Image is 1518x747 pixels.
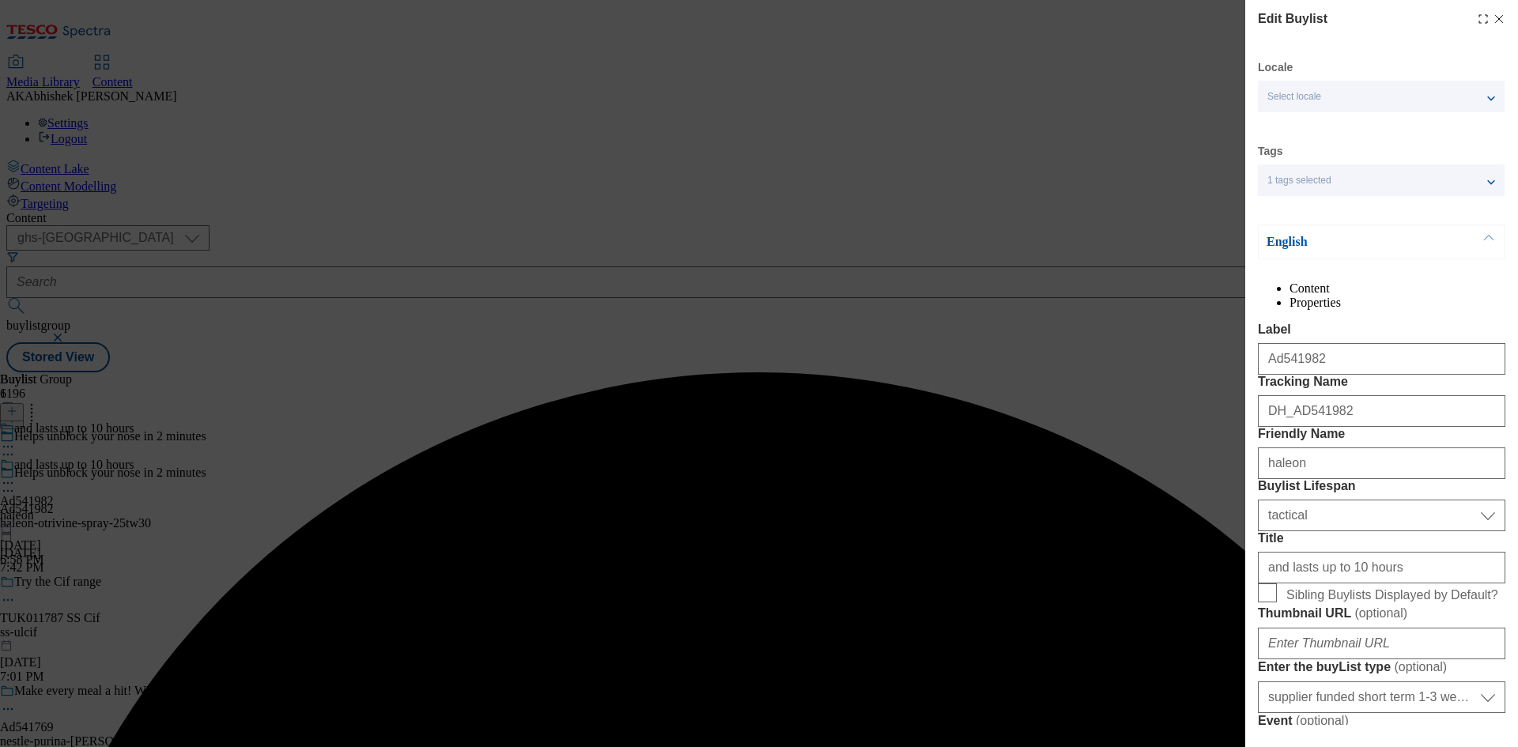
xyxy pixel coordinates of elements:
p: English [1267,234,1433,250]
label: Tracking Name [1258,375,1505,389]
label: Thumbnail URL [1258,606,1505,621]
button: Select locale [1258,81,1505,112]
label: Tags [1258,147,1283,156]
input: Enter Thumbnail URL [1258,628,1505,659]
label: Buylist Lifespan [1258,479,1505,493]
span: Sibling Buylists Displayed by Default? [1286,588,1498,602]
input: Enter Tracking Name [1258,395,1505,427]
span: Select locale [1267,91,1321,103]
input: Enter Title [1258,552,1505,583]
label: Enter the buyList type [1258,659,1505,675]
label: Friendly Name [1258,427,1505,441]
li: Properties [1290,296,1505,310]
span: 1 tags selected [1267,175,1331,187]
span: ( optional ) [1354,606,1407,620]
label: Event [1258,713,1505,729]
label: Title [1258,531,1505,545]
span: ( optional ) [1394,660,1447,673]
label: Label [1258,323,1505,337]
span: ( optional ) [1296,714,1349,727]
h4: Edit Buylist [1258,9,1327,28]
li: Content [1290,281,1505,296]
label: Locale [1258,63,1293,72]
input: Enter Label [1258,343,1505,375]
input: Enter Friendly Name [1258,447,1505,479]
button: 1 tags selected [1258,164,1505,196]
